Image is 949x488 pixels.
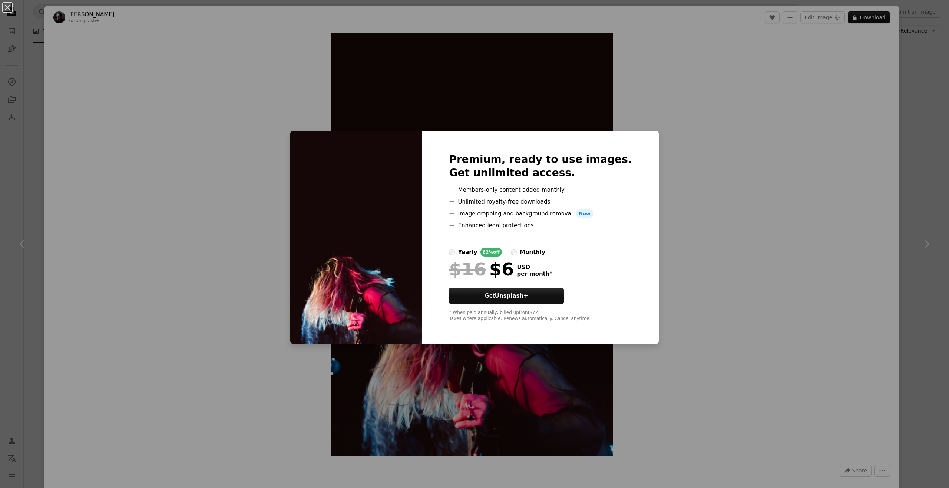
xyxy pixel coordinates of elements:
li: Unlimited royalty-free downloads [449,197,632,206]
input: monthly [511,249,517,255]
li: Members-only content added monthly [449,185,632,194]
li: Enhanced legal protections [449,221,632,230]
button: GetUnsplash+ [449,288,564,304]
div: 62% off [480,248,502,257]
div: yearly [458,248,477,257]
span: $16 [449,260,486,279]
span: USD [517,264,552,271]
div: monthly [520,248,545,257]
div: $6 [449,260,514,279]
h2: Premium, ready to use images. Get unlimited access. [449,153,632,180]
span: New [576,209,593,218]
div: * When paid annually, billed upfront $72 Taxes where applicable. Renews automatically. Cancel any... [449,310,632,322]
strong: Unsplash+ [495,293,528,299]
img: premium_photo-1681503972595-6481f62926c0 [290,131,422,344]
li: Image cropping and background removal [449,209,632,218]
span: per month * [517,271,552,277]
input: yearly62%off [449,249,455,255]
